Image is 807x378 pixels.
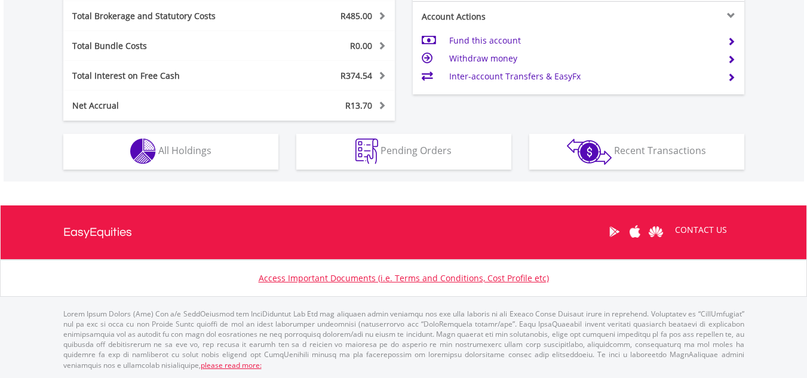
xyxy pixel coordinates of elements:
[350,40,372,51] span: R0.00
[63,70,257,82] div: Total Interest on Free Cash
[63,309,744,370] p: Lorem Ipsum Dolors (Ame) Con a/e SeddOeiusmod tem InciDiduntut Lab Etd mag aliquaen admin veniamq...
[340,10,372,21] span: R485.00
[63,205,132,259] a: EasyEquities
[259,272,549,284] a: Access Important Documents (i.e. Terms and Conditions, Cost Profile etc)
[130,139,156,164] img: holdings-wht.png
[449,67,717,85] td: Inter-account Transfers & EasyFx
[345,100,372,111] span: R13.70
[201,360,262,370] a: please read more:
[604,213,625,250] a: Google Play
[381,144,452,157] span: Pending Orders
[413,11,579,23] div: Account Actions
[158,144,211,157] span: All Holdings
[614,144,706,157] span: Recent Transactions
[646,213,667,250] a: Huawei
[449,50,717,67] td: Withdraw money
[63,10,257,22] div: Total Brokerage and Statutory Costs
[63,100,257,112] div: Net Accrual
[567,139,612,165] img: transactions-zar-wht.png
[667,213,735,247] a: CONTACT US
[449,32,717,50] td: Fund this account
[529,134,744,170] button: Recent Transactions
[63,40,257,52] div: Total Bundle Costs
[63,134,278,170] button: All Holdings
[625,213,646,250] a: Apple
[340,70,372,81] span: R374.54
[296,134,511,170] button: Pending Orders
[355,139,378,164] img: pending_instructions-wht.png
